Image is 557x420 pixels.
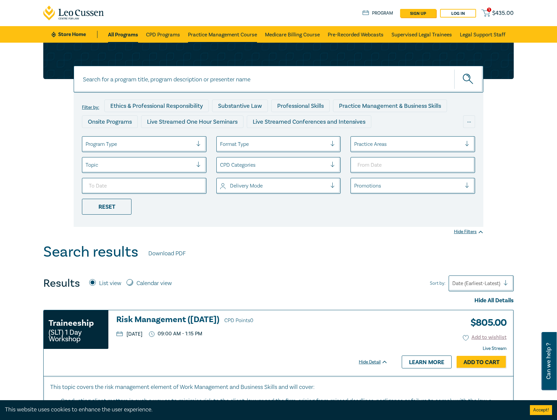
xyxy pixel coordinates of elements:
[141,115,243,128] div: Live Streamed One Hour Seminars
[345,131,406,144] div: National Programs
[82,199,131,215] div: Reset
[136,279,172,288] label: Calendar view
[463,115,475,128] div: ...
[430,280,445,287] span: Sort by:
[108,26,138,43] a: All Programs
[43,296,514,305] div: Hide All Details
[545,336,552,386] span: Can we help ?
[116,315,388,325] h3: Risk Management ([DATE])
[269,131,342,144] div: 10 CPD Point Packages
[483,346,506,352] strong: Live Stream
[82,115,138,128] div: Onsite Programs
[220,141,221,148] input: select
[354,141,355,148] input: select
[49,317,94,329] h3: Traineeship
[49,329,103,342] small: (SLT) 1 Day Workshop
[359,359,395,365] div: Hide Detail
[465,315,506,330] h3: $ 805.00
[82,105,99,110] label: Filter by:
[333,100,447,112] div: Practice Management & Business Skills
[452,280,454,287] input: Sort by
[402,356,452,368] a: Learn more
[52,31,97,38] a: Store Home
[86,161,87,169] input: select
[362,10,393,17] a: Program
[460,26,505,43] a: Legal Support Staff
[61,397,500,414] li: Conducting client matters in such a way as to minimise risk to the client, lawyer and the firm, a...
[43,243,138,261] h1: Search results
[82,178,206,194] input: To Date
[50,383,507,392] p: This topic covers the risk management element of Work Management and Business Skills and will cover:
[86,141,87,148] input: select
[99,279,121,288] label: List view
[188,26,257,43] a: Practice Management Course
[328,26,384,43] a: Pre-Recorded Webcasts
[148,249,186,258] a: Download PDF
[457,356,506,368] a: Add to Cart
[74,66,483,93] input: Search for a program title, program description or presenter name
[463,334,507,341] button: Add to wishlist
[265,26,320,43] a: Medicare Billing Course
[530,405,552,415] button: Accept cookies
[190,131,266,144] div: Pre-Recorded Webcasts
[104,100,209,112] div: Ethics & Professional Responsibility
[351,157,475,173] input: From Date
[247,115,371,128] div: Live Streamed Conferences and Intensives
[146,26,180,43] a: CPD Programs
[116,331,142,337] p: [DATE]
[224,317,253,324] span: CPD Points 0
[82,131,187,144] div: Live Streamed Practical Workshops
[5,405,520,414] div: This website uses cookies to enhance the user experience.
[116,315,388,325] a: Risk Management ([DATE]) CPD Points0
[220,182,221,189] input: select
[149,331,202,337] p: 09:00 AM - 1:15 PM
[492,10,514,17] span: $ 435.00
[212,100,268,112] div: Substantive Law
[391,26,452,43] a: Supervised Legal Trainees
[354,182,355,189] input: select
[400,9,436,18] a: sign up
[43,277,80,290] h4: Results
[487,8,491,12] span: 1
[440,9,476,18] a: Log in
[271,100,330,112] div: Professional Skills
[454,229,483,235] div: Hide Filters
[220,161,221,169] input: select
